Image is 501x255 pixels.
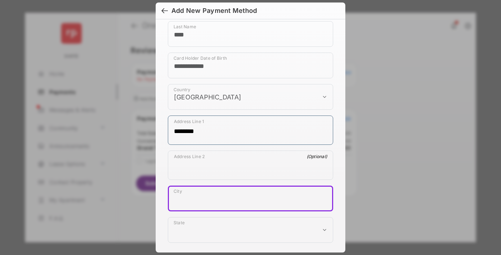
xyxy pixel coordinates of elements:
div: Add New Payment Method [171,7,257,15]
div: payment_method_screening[postal_addresses][administrativeArea] [168,217,333,243]
div: payment_method_screening[postal_addresses][addressLine2] [168,151,333,180]
div: payment_method_screening[postal_addresses][country] [168,84,333,110]
div: payment_method_screening[postal_addresses][locality] [168,186,333,211]
div: payment_method_screening[postal_addresses][addressLine1] [168,116,333,145]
